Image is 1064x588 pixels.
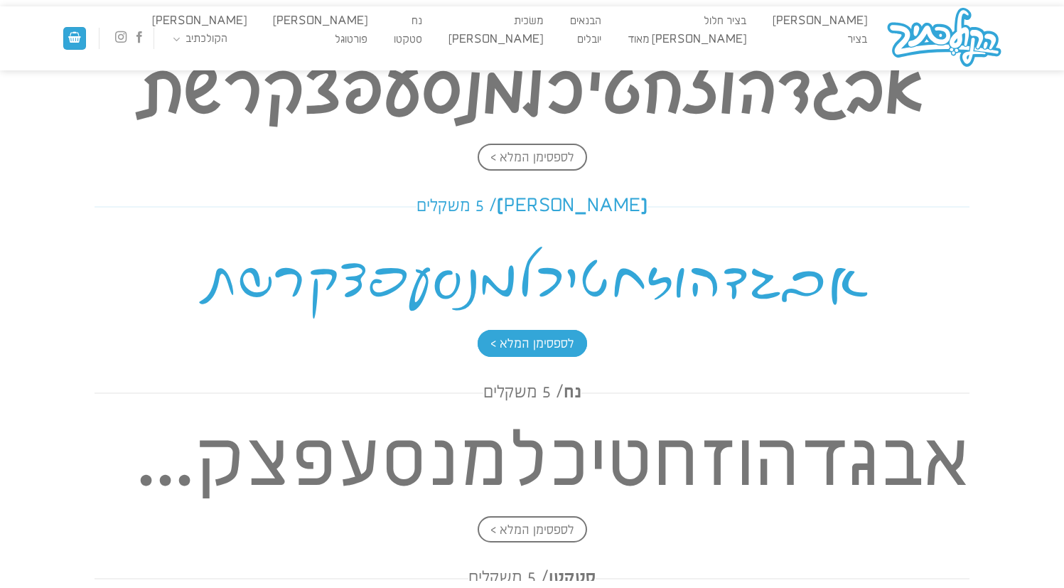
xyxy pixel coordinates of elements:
a: [PERSON_NAME] [765,14,874,28]
span: לספסימן המלא > [478,144,587,171]
a: הקולכתיב [166,32,235,46]
a: פורטוגל [328,33,374,47]
span: לספסימן המלא > [478,516,587,543]
span: נח [483,382,581,405]
a: מעבר לסל הקניות [63,27,86,50]
a: יובלים [570,33,608,47]
h4: אבגדהוזחטיכלמנסעפצקרשת [95,412,969,514]
a: [PERSON_NAME] [145,14,253,28]
a: עקבו אחרינו באינסטגרם [114,31,126,46]
span: / 5 משקלים [483,383,564,402]
a: [PERSON_NAME] מאוד [620,33,753,47]
span: / 5 משקלים [468,569,549,588]
a: משׂכית [507,14,550,28]
span: לספסימן המלא > [478,330,587,357]
a: משׂכית/ 4 משקלים אבגדהוזחטיכלמנסעפצקרשת לספסימן המלא > [95,9,969,164]
span: / 5 משקלים [417,197,497,216]
span: [PERSON_NAME] [417,196,647,218]
h4: אבגדהוזחטיכלמנסעפצקרשת [95,39,969,141]
a: הבנאים [563,14,608,28]
a: [PERSON_NAME]/ 5 משקלים אבגדהוזחטיכלמנסעפצקרשת לספסימן המלא > [95,196,969,350]
a: בציר חלול [697,14,753,28]
a: [PERSON_NAME] [442,33,550,47]
a: עקבו אחרינו בפייסבוק [134,31,145,46]
a: [PERSON_NAME] [266,14,374,28]
h4: אבגדהוזחטיכלמנסעפצקרשת [95,225,969,328]
a: בציר [840,33,874,47]
a: נח/ 5 משקלים אבגדהוזחטיכלמנסעפצקרשת לספסימן המלא > [95,382,969,536]
a: סטקטו [387,33,429,47]
a: נח [405,14,429,28]
img: הקולכתיב [886,6,1003,70]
